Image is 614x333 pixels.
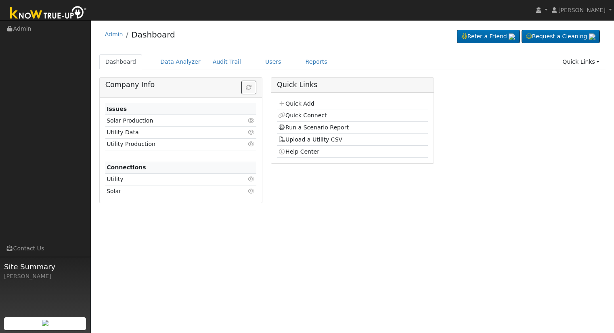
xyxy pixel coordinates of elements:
a: Data Analyzer [154,54,207,69]
td: Utility [105,173,232,185]
span: Site Summary [4,261,86,272]
strong: Issues [107,106,127,112]
a: Users [259,54,287,69]
strong: Connections [107,164,146,171]
i: Click to view [248,188,255,194]
a: Refer a Friend [457,30,520,44]
a: Request a Cleaning [522,30,600,44]
i: Click to view [248,141,255,147]
td: Solar [105,185,232,197]
i: Click to view [248,118,255,123]
a: Quick Links [556,54,606,69]
a: Upload a Utility CSV [278,136,342,143]
a: Dashboard [99,54,142,69]
i: Click to view [248,129,255,135]
a: Dashboard [131,30,175,40]
a: Help Center [278,148,319,155]
a: Run a Scenario Report [278,124,349,131]
h5: Quick Links [277,81,428,89]
a: Reports [300,54,333,69]
i: Click to view [248,176,255,182]
img: retrieve [589,33,595,40]
td: Solar Production [105,115,232,127]
td: Utility Production [105,138,232,150]
a: Quick Connect [278,112,327,119]
a: Audit Trail [207,54,247,69]
a: Admin [105,31,123,37]
a: Quick Add [278,100,314,107]
img: retrieve [42,320,48,326]
h5: Company Info [105,81,256,89]
td: Utility Data [105,127,232,138]
img: retrieve [509,33,515,40]
div: [PERSON_NAME] [4,272,86,281]
span: [PERSON_NAME] [558,7,606,13]
img: Know True-Up [6,4,91,23]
